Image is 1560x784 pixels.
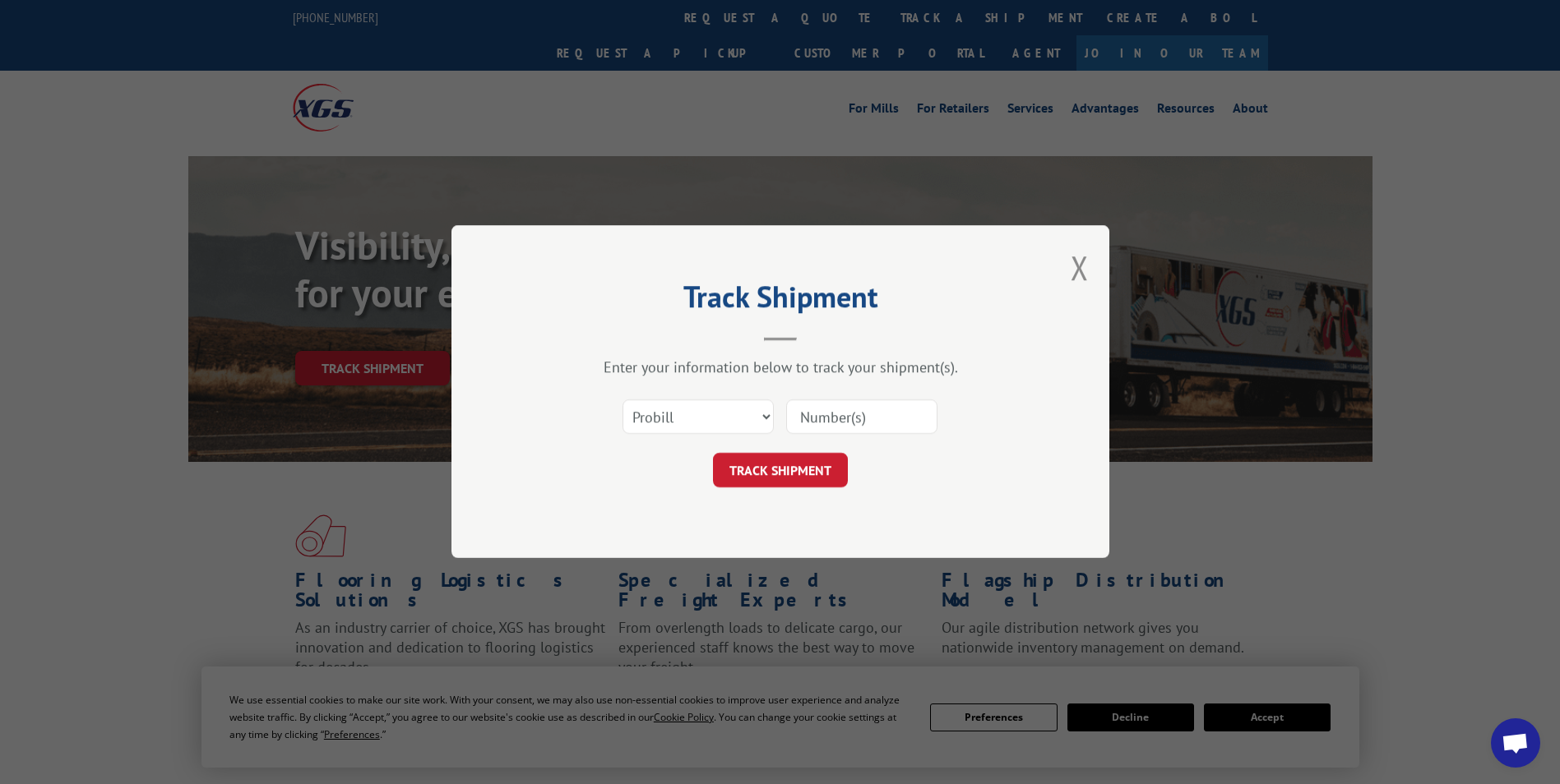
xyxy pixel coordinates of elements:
[534,285,1027,316] h2: Track Shipment
[713,454,848,488] button: TRACK SHIPMENT
[1071,246,1089,289] button: Close modal
[534,358,1027,377] div: Enter your information below to track your shipment(s).
[786,400,937,435] input: Number(s)
[1491,718,1540,768] div: Open chat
